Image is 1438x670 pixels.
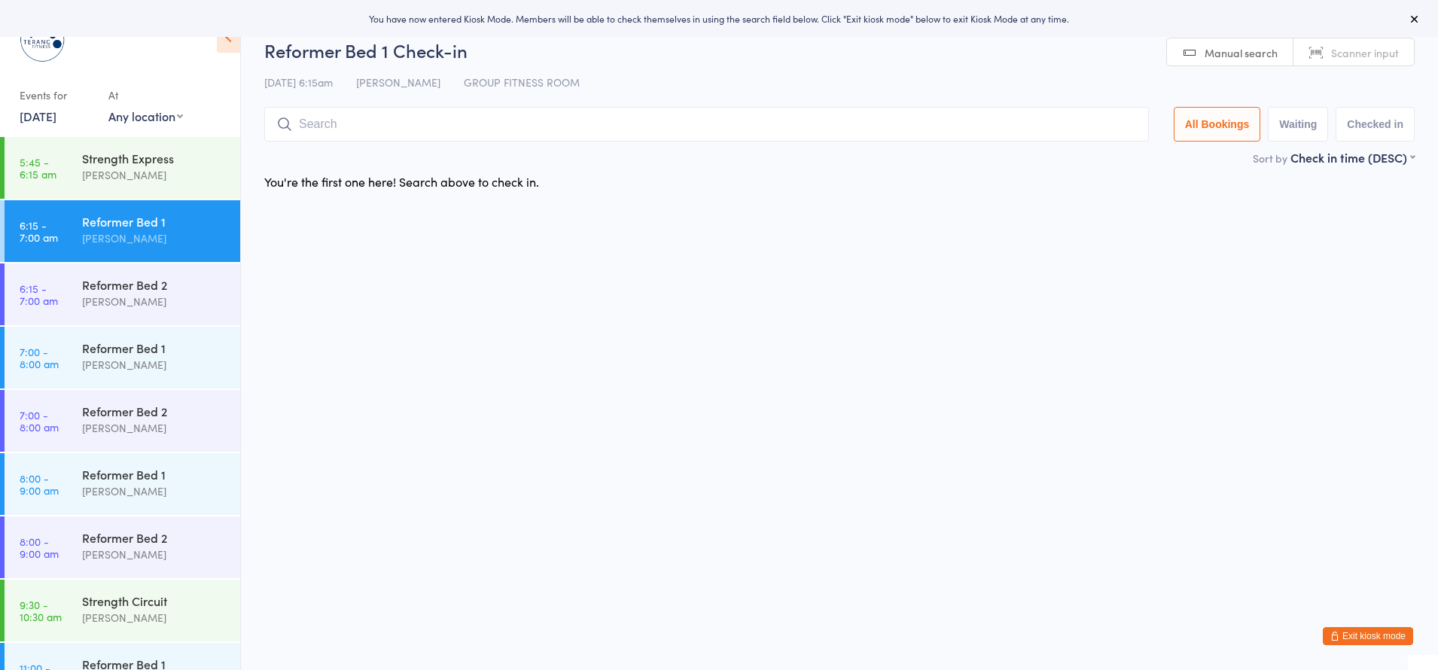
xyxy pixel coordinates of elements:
[82,609,227,626] div: [PERSON_NAME]
[1323,627,1413,645] button: Exit kiosk mode
[5,327,240,388] a: 7:00 -8:00 amReformer Bed 1[PERSON_NAME]
[108,108,183,124] div: Any location
[1290,149,1415,166] div: Check in time (DESC)
[5,137,240,199] a: 5:45 -6:15 amStrength Express[PERSON_NAME]
[82,340,227,356] div: Reformer Bed 1
[82,293,227,310] div: [PERSON_NAME]
[264,38,1415,62] h2: Reformer Bed 1 Check-in
[82,466,227,483] div: Reformer Bed 1
[1268,107,1328,142] button: Waiting
[20,108,56,124] a: [DATE]
[82,230,227,247] div: [PERSON_NAME]
[82,419,227,437] div: [PERSON_NAME]
[20,156,56,180] time: 5:45 - 6:15 am
[1331,45,1399,60] span: Scanner input
[82,546,227,563] div: [PERSON_NAME]
[82,483,227,500] div: [PERSON_NAME]
[5,263,240,325] a: 6:15 -7:00 amReformer Bed 2[PERSON_NAME]
[20,83,93,108] div: Events for
[20,409,59,433] time: 7:00 - 8:00 am
[1336,107,1415,142] button: Checked in
[1253,151,1287,166] label: Sort by
[20,219,58,243] time: 6:15 - 7:00 am
[1205,45,1278,60] span: Manual search
[1174,107,1261,142] button: All Bookings
[20,472,59,496] time: 8:00 - 9:00 am
[15,11,69,68] img: Terang Fitness
[356,75,440,90] span: [PERSON_NAME]
[82,150,227,166] div: Strength Express
[5,580,240,641] a: 9:30 -10:30 amStrength Circuit[PERSON_NAME]
[20,535,59,559] time: 8:00 - 9:00 am
[82,403,227,419] div: Reformer Bed 2
[24,12,1414,25] div: You have now entered Kiosk Mode. Members will be able to check themselves in using the search fie...
[82,356,227,373] div: [PERSON_NAME]
[264,75,333,90] span: [DATE] 6:15am
[5,390,240,452] a: 7:00 -8:00 amReformer Bed 2[PERSON_NAME]
[264,107,1149,142] input: Search
[5,200,240,262] a: 6:15 -7:00 amReformer Bed 1[PERSON_NAME]
[20,282,58,306] time: 6:15 - 7:00 am
[20,346,59,370] time: 7:00 - 8:00 am
[82,592,227,609] div: Strength Circuit
[464,75,580,90] span: GROUP FITNESS ROOM
[82,166,227,184] div: [PERSON_NAME]
[20,598,62,623] time: 9:30 - 10:30 am
[82,276,227,293] div: Reformer Bed 2
[82,529,227,546] div: Reformer Bed 2
[5,516,240,578] a: 8:00 -9:00 amReformer Bed 2[PERSON_NAME]
[5,453,240,515] a: 8:00 -9:00 amReformer Bed 1[PERSON_NAME]
[82,213,227,230] div: Reformer Bed 1
[264,173,539,190] div: You're the first one here! Search above to check in.
[108,83,183,108] div: At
